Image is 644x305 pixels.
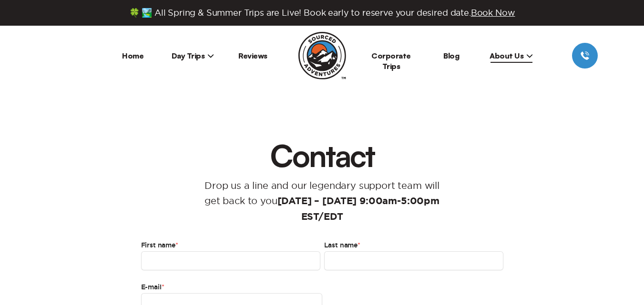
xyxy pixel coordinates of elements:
span: Day Trips [172,51,215,60]
label: First name [141,240,320,251]
span: About Us [490,51,533,60]
span: 🍀 🏞️ All Spring & Summer Trips are Live! Book early to reserve your desired date. [129,8,515,18]
strong: [DATE] – [DATE] 9:00am-5:00pm EST/EDT [277,197,440,222]
h1: Contact [261,140,384,170]
a: Home [122,51,143,60]
p: Drop us a line and our legendary support team will get back to you [190,178,454,225]
img: Sourced Adventures company logo [298,32,346,79]
span: Book Now [471,8,515,17]
label: E-mail [141,282,322,293]
label: Last name [324,240,503,251]
a: Reviews [238,51,267,60]
a: Blog [443,51,459,60]
a: Corporate Trips [371,51,411,71]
